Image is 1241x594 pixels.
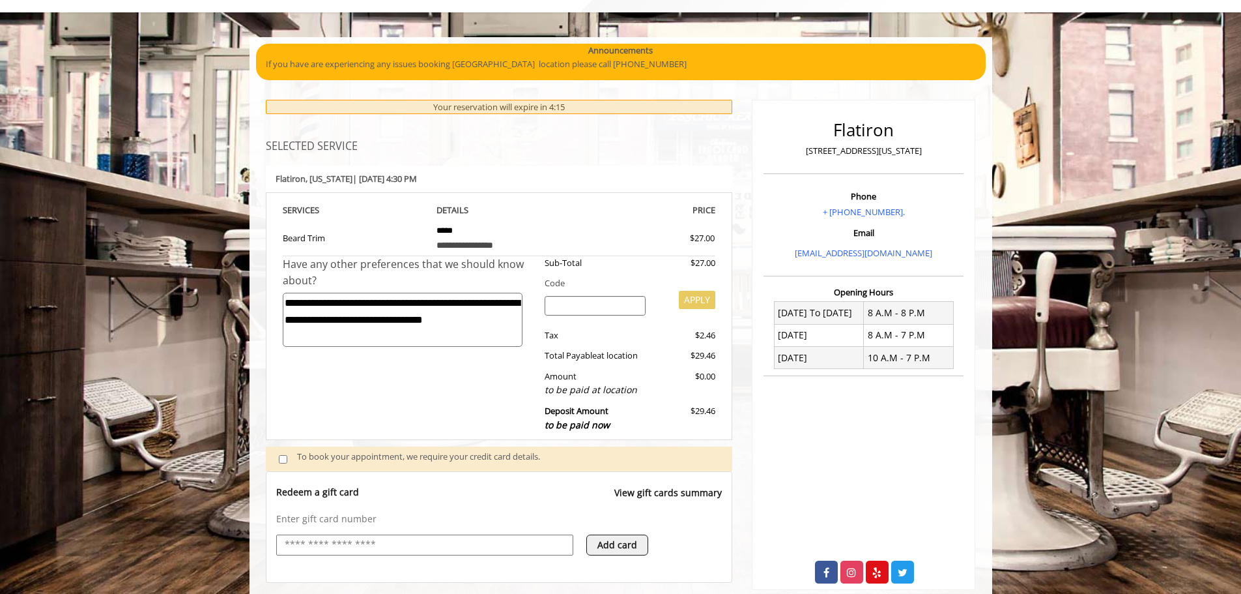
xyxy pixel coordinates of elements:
div: Sub-Total [535,256,655,270]
span: to be paid now [545,419,610,431]
b: Flatiron | [DATE] 4:30 PM [276,173,417,185]
p: [STREET_ADDRESS][US_STATE] [767,144,960,158]
td: 8 A.M - 8 P.M [864,302,954,324]
a: [EMAIL_ADDRESS][DOMAIN_NAME] [795,247,932,259]
b: Deposit Amount [545,405,610,431]
div: Amount [535,370,655,398]
span: , [US_STATE] [306,173,352,185]
div: $29.46 [655,404,715,432]
div: $29.46 [655,349,715,363]
h2: Flatiron [767,121,960,140]
a: View gift cards summary [614,486,722,512]
h3: SELECTED SERVICE [266,141,733,153]
h3: Opening Hours [763,288,963,297]
td: 10 A.M - 7 P.M [864,347,954,369]
p: Redeem a gift card [276,486,359,499]
div: $27.00 [655,256,715,270]
div: Have any other preferences that we should know about? [283,256,535,290]
span: S [315,204,319,216]
td: [DATE] [774,347,864,369]
button: APPLY [679,291,715,309]
div: $0.00 [655,370,715,398]
p: Enter gift card number [276,512,722,526]
p: If you have are experiencing any issues booking [GEOGRAPHIC_DATA] location please call [PHONE_NUM... [266,57,976,71]
th: DETAILS [427,203,571,218]
td: [DATE] [774,324,864,346]
div: $2.46 [655,329,715,342]
a: + [PHONE_NUMBER]. [823,206,905,218]
div: Your reservation will expire in 4:15 [266,100,733,115]
span: at location [597,349,638,361]
h3: Email [767,228,960,237]
div: $27.00 [643,231,715,245]
td: 8 A.M - 7 P.M [864,324,954,346]
div: Total Payable [535,349,655,363]
div: to be paid at location [545,383,646,397]
th: PRICE [571,203,716,218]
th: SERVICE [283,203,427,218]
button: Add card [586,535,648,556]
div: Code [535,276,715,290]
b: Announcements [588,44,653,57]
h3: Phone [767,192,960,201]
td: Beard Trim [283,218,427,256]
td: [DATE] To [DATE] [774,302,864,324]
div: To book your appointment, we require your credit card details. [297,450,719,468]
div: Tax [535,329,655,342]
